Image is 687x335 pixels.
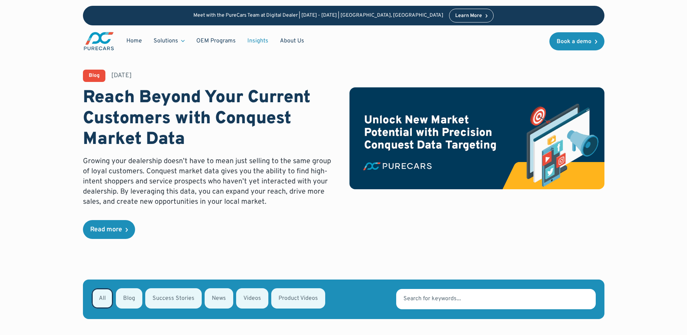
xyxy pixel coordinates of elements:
a: Book a demo [549,32,604,50]
div: Book a demo [557,39,591,45]
input: Search for keywords... [396,289,595,309]
img: purecars logo [83,31,115,51]
a: Home [121,34,148,48]
p: Growing your dealership doesn’t have to mean just selling to the same group of loyal customers. C... [83,156,338,207]
p: Meet with the PureCars Team at Digital Dealer | [DATE] - [DATE] | [GEOGRAPHIC_DATA], [GEOGRAPHIC_... [193,13,443,19]
a: OEM Programs [190,34,242,48]
div: Learn More [455,13,482,18]
a: Read more [83,220,135,239]
h1: Reach Beyond Your Current Customers with Conquest Market Data [83,88,338,150]
a: main [83,31,115,51]
div: Read more [90,227,122,233]
div: [DATE] [111,71,132,80]
div: Solutions [148,34,190,48]
div: Blog [89,73,100,78]
form: Email Form [83,280,604,319]
a: About Us [274,34,310,48]
div: Solutions [154,37,178,45]
a: Insights [242,34,274,48]
a: Learn More [449,9,494,22]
